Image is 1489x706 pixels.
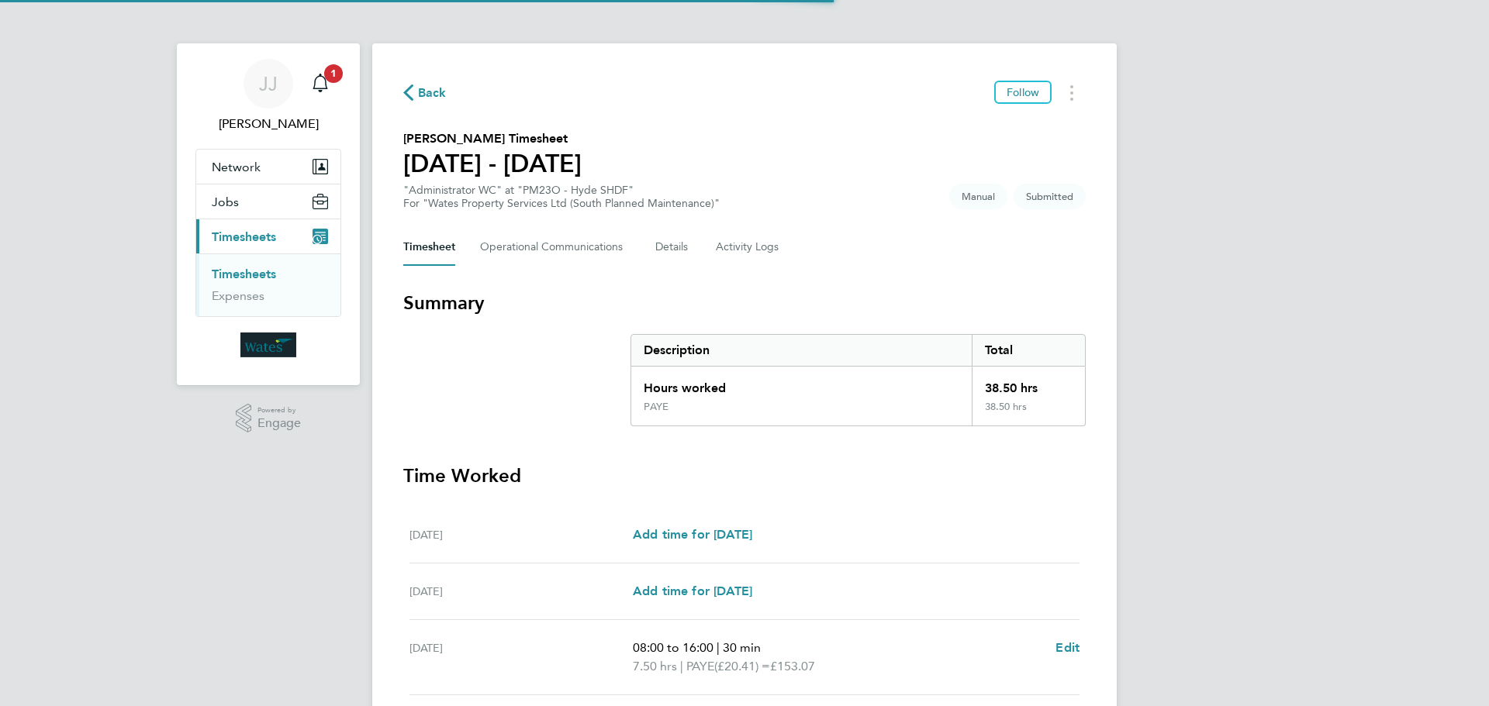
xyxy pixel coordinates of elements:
a: Powered byEngage [236,404,302,433]
button: Details [655,229,691,266]
div: Timesheets [196,253,340,316]
span: This timesheet is Submitted. [1014,184,1086,209]
span: Jobs [212,195,239,209]
button: Back [403,83,447,102]
button: Network [196,150,340,184]
h3: Time Worked [403,463,1086,488]
span: £153.07 [770,659,815,673]
div: "Administrator WC" at "PM23O - Hyde SHDF" [403,184,720,210]
span: 1 [324,64,343,83]
span: 08:00 to 16:00 [633,640,713,655]
span: (£20.41) = [714,659,770,673]
span: Add time for [DATE] [633,527,752,542]
span: | [717,640,720,655]
span: Add time for [DATE] [633,584,752,598]
span: Edit [1055,640,1080,655]
span: JJ [259,74,278,94]
a: Add time for [DATE] [633,582,752,601]
div: [DATE] [409,639,633,676]
a: Edit [1055,639,1080,657]
a: Timesheets [212,267,276,281]
a: Go to home page [195,332,341,357]
a: JJ[PERSON_NAME] [195,59,341,133]
img: wates-logo-retina.png [240,332,296,357]
button: Activity Logs [716,229,781,266]
span: Powered by [257,404,301,417]
div: For "Wates Property Services Ltd (South Planned Maintenance)" [403,197,720,210]
span: Timesheets [212,229,276,244]
a: Add time for [DATE] [633,525,752,544]
span: PAYE [686,657,714,676]
h1: [DATE] - [DATE] [403,148,582,179]
span: Back [418,84,447,102]
div: PAYE [644,401,668,413]
div: 38.50 hrs [972,367,1085,401]
div: [DATE] [409,525,633,544]
span: | [680,659,683,673]
span: Follow [1007,85,1039,99]
button: Follow [994,81,1052,104]
button: Timesheets [196,219,340,253]
button: Operational Communications [480,229,630,266]
div: [DATE] [409,582,633,601]
button: Timesheet [403,229,455,266]
span: Engage [257,417,301,430]
nav: Main navigation [177,43,360,385]
a: Expenses [212,288,264,303]
h2: [PERSON_NAME] Timesheet [403,129,582,148]
button: Timesheets Menu [1058,81,1086,105]
div: 38.50 hrs [972,401,1085,425]
div: Summary [630,334,1086,426]
span: Network [212,160,261,174]
h3: Summary [403,291,1086,315]
div: Total [972,335,1085,366]
a: 1 [305,59,336,108]
span: This timesheet was manually created. [949,184,1007,209]
span: 30 min [723,640,761,655]
button: Jobs [196,184,340,219]
span: Jamie Joyce [195,115,341,133]
div: Hours worked [631,367,972,401]
div: Description [631,335,972,366]
span: 7.50 hrs [633,659,677,673]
